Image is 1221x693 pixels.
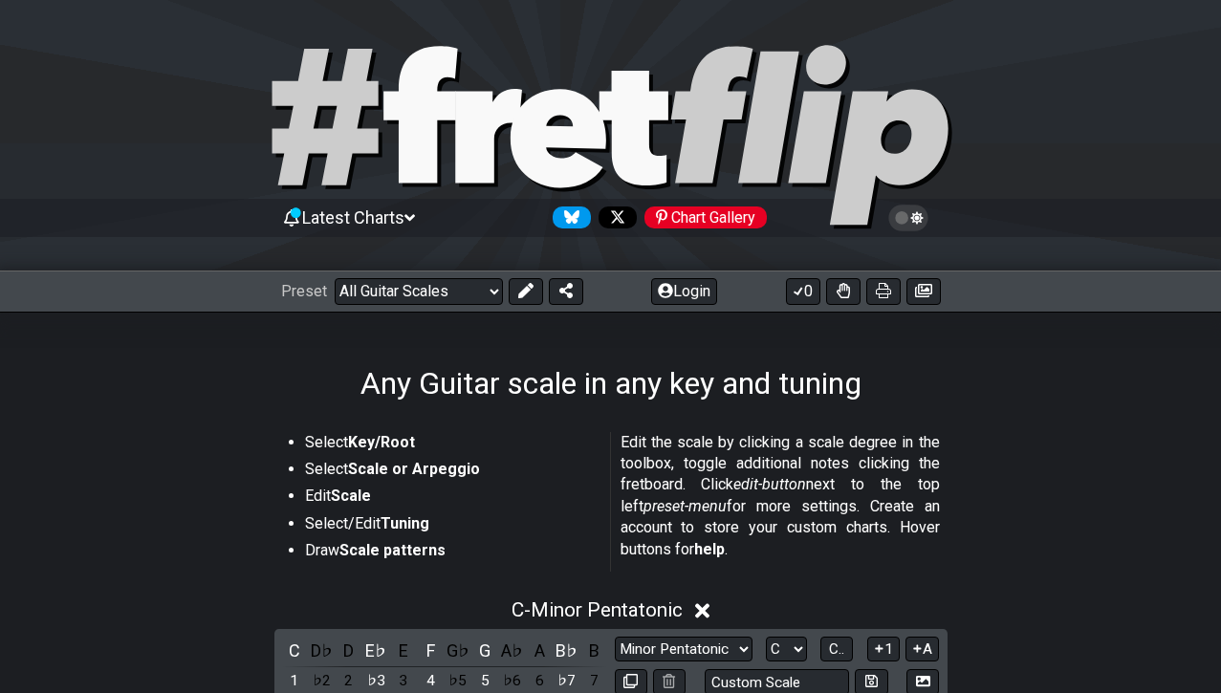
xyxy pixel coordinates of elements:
[472,638,497,663] div: toggle pitch class
[555,638,579,663] div: toggle pitch class
[305,540,598,567] li: Draw
[545,206,591,228] a: Follow #fretflip at Bluesky
[549,278,583,305] button: Share Preset
[360,365,861,401] h1: Any Guitar scale in any key and tuning
[305,459,598,486] li: Select
[339,541,446,559] strong: Scale patterns
[282,638,307,663] div: toggle pitch class
[500,638,525,663] div: toggle pitch class
[866,278,901,305] button: Print
[733,475,806,493] em: edit-button
[381,514,429,532] strong: Tuning
[446,638,470,663] div: toggle pitch class
[766,637,807,662] select: Tonic/Root
[337,638,361,663] div: toggle pitch class
[305,486,598,512] li: Edit
[786,278,820,305] button: 0
[826,278,861,305] button: Toggle Dexterity for all fretkits
[867,637,900,662] button: 1
[281,282,327,300] span: Preset
[637,206,767,228] a: #fretflip at Pinterest
[644,206,767,228] div: Chart Gallery
[348,460,480,478] strong: Scale or Arpeggio
[418,638,443,663] div: toggle pitch class
[615,637,752,662] select: Scale
[651,278,717,305] button: Login
[363,638,388,663] div: toggle pitch class
[527,638,552,663] div: toggle pitch class
[302,207,404,227] span: Latest Charts
[621,432,940,560] p: Edit the scale by clicking a scale degree in the toolbox, toggle additional notes clicking the fr...
[694,540,725,558] strong: help
[305,432,598,459] li: Select
[391,638,416,663] div: toggle pitch class
[335,278,503,305] select: Preset
[898,209,920,227] span: Toggle light / dark theme
[643,497,727,515] em: preset-menu
[331,487,371,505] strong: Scale
[305,513,598,540] li: Select/Edit
[829,640,844,658] span: C..
[348,433,415,451] strong: Key/Root
[905,637,939,662] button: A
[581,638,606,663] div: toggle pitch class
[309,638,334,663] div: toggle pitch class
[591,206,637,228] a: Follow #fretflip at X
[820,637,853,662] button: C..
[512,598,683,621] span: C - Minor Pentatonic
[509,278,543,305] button: Edit Preset
[906,278,941,305] button: Create image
